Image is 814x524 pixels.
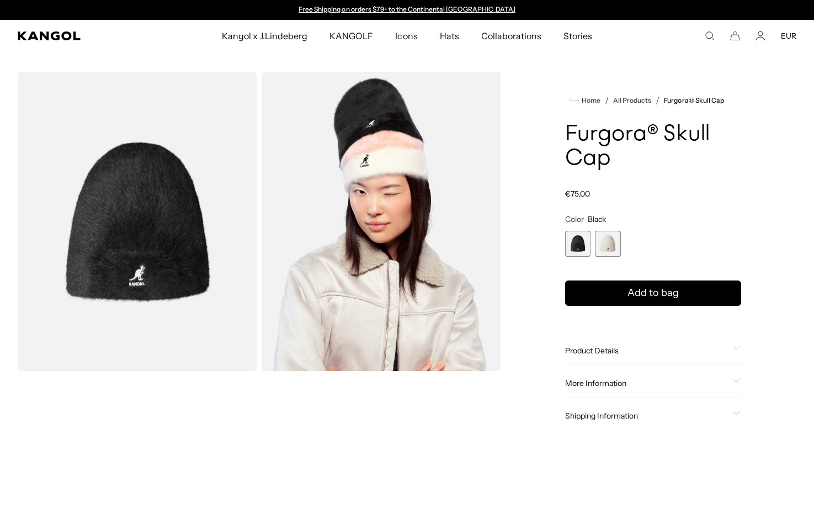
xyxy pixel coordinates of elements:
[294,6,521,14] slideshow-component: Announcement bar
[651,94,659,107] li: /
[613,97,651,104] a: All Products
[565,189,590,199] span: €75,00
[294,6,521,14] div: Announcement
[481,20,541,52] span: Collaborations
[18,72,501,371] product-gallery: Gallery Viewer
[18,72,257,371] img: color-black
[705,31,715,41] summary: Search here
[299,5,515,13] a: Free Shipping on orders $79+ to the Continental [GEOGRAPHIC_DATA]
[595,231,621,257] div: 2 of 2
[588,214,606,224] span: Black
[627,285,679,300] span: Add to bag
[222,20,308,52] span: Kangol x J.Lindeberg
[600,94,609,107] li: /
[565,94,741,107] nav: breadcrumbs
[384,20,428,52] a: Icons
[565,411,728,421] span: Shipping Information
[565,214,584,224] span: Color
[552,20,603,52] a: Stories
[429,20,470,52] a: Hats
[781,31,796,41] button: EUR
[565,231,591,257] label: Black
[211,20,319,52] a: Kangol x J.Lindeberg
[565,280,741,306] button: Add to bag
[579,97,600,104] span: Home
[565,231,591,257] div: 1 of 2
[329,20,373,52] span: KANGOLF
[294,6,521,14] div: 1 of 2
[756,31,765,41] a: Account
[565,378,728,388] span: More Information
[595,231,621,257] label: Cream
[470,20,552,52] a: Collaborations
[565,123,741,171] h1: Furgora® Skull Cap
[440,20,459,52] span: Hats
[664,97,724,104] a: Furgora® Skull Cap
[570,96,600,105] a: Home
[563,20,592,52] span: Stories
[18,31,146,40] a: Kangol
[730,31,740,41] button: Cart
[395,20,417,52] span: Icons
[565,346,728,356] span: Product Details
[318,20,384,52] a: KANGOLF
